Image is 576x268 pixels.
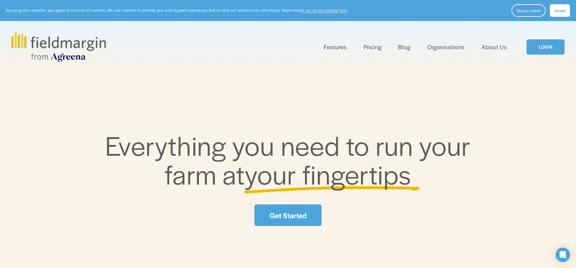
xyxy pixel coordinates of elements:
[481,42,507,52] a: About Us
[550,4,570,17] button: Accept
[105,126,477,192] span: Everything you need to run your farm at
[245,155,411,192] span: your fingertips
[324,43,347,51] span: Features
[301,8,347,13] a: in our privacy policy here
[517,8,541,13] span: Manage cookies
[11,32,106,62] img: fieldmargin.com
[511,4,546,17] button: Manage cookies
[6,8,348,13] p: By using this website, you agree to our use of cookies. We use cookies to provide you with a grea...
[526,39,564,55] a: LOGIN
[398,42,410,52] a: Blog
[324,42,347,52] a: folder dropdown
[554,8,565,13] span: Accept
[556,248,570,262] div: Open Intercom Messenger
[427,42,465,52] a: Organisations
[364,42,382,52] a: Pricing
[254,204,322,226] a: Get Started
